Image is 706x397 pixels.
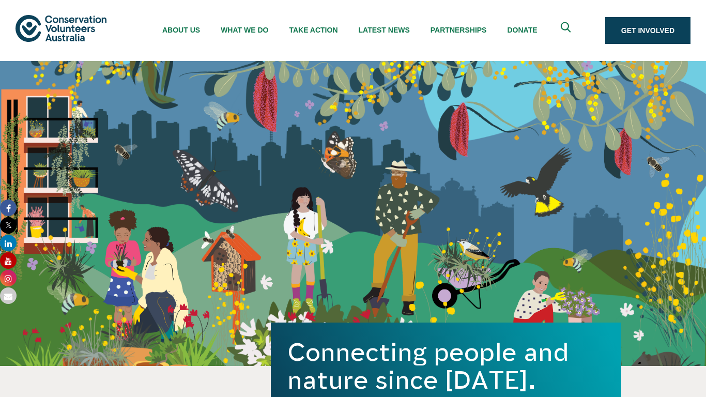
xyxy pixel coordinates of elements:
[560,22,573,39] span: Expand search box
[431,26,487,34] span: Partnerships
[555,18,579,43] button: Expand search box Close search box
[359,26,410,34] span: Latest News
[287,338,605,394] h1: Connecting people and nature since [DATE].
[289,26,337,34] span: Take Action
[507,26,537,34] span: Donate
[16,15,106,41] img: logo.svg
[221,26,268,34] span: What We Do
[162,26,200,34] span: About Us
[605,17,690,44] a: Get Involved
